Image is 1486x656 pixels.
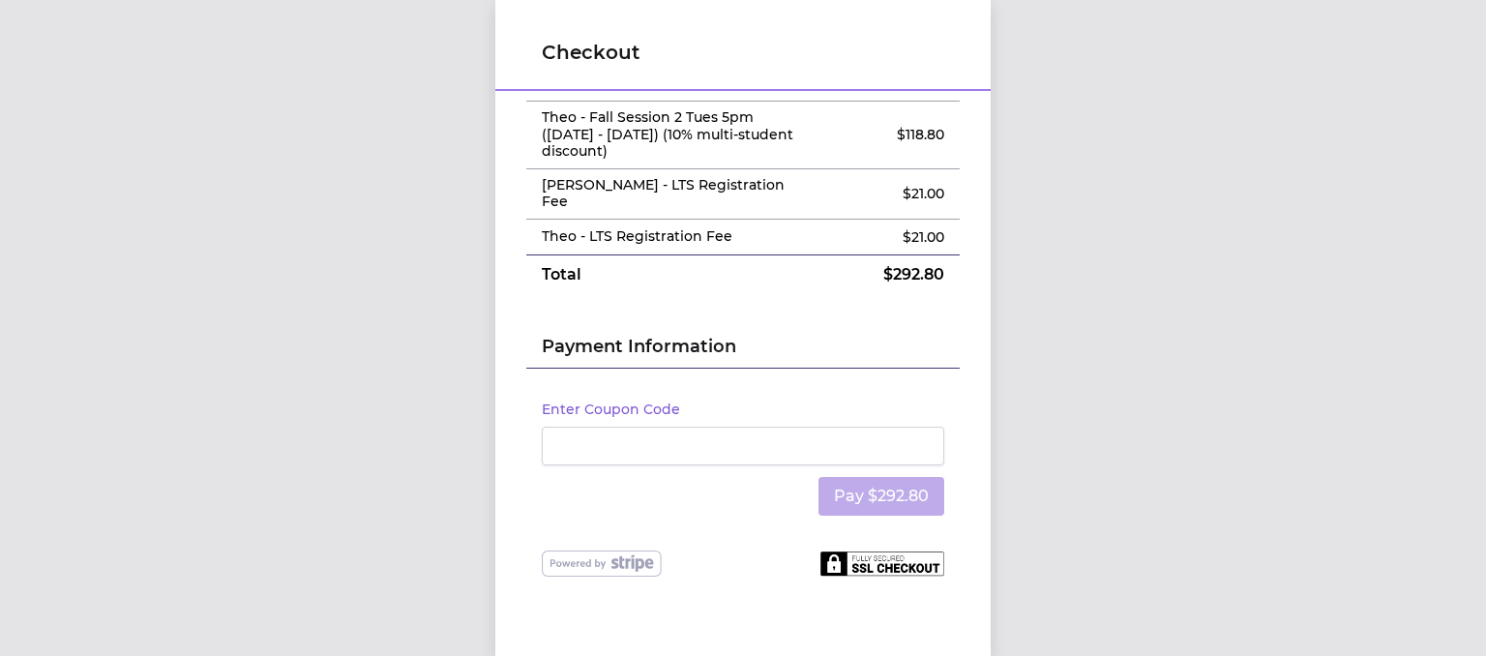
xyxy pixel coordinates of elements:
p: $ 21.00 [831,227,944,247]
img: Fully secured SSL checkout [820,551,944,576]
p: $ 292.80 [831,263,944,286]
h2: Payment Information [542,333,944,368]
p: $ 118.80 [831,125,944,144]
button: Pay $292.80 [818,477,944,516]
td: Total [526,254,816,294]
iframe: Secure card payment input frame [554,436,932,455]
p: Theo - LTS Registration Fee [542,228,800,246]
p: Theo - Fall Session 2 Tues 5pm ([DATE] - [DATE]) (10% multi-student discount) [542,109,800,161]
p: $ 21.00 [831,184,944,203]
p: [PERSON_NAME] - LTS Registration Fee [542,177,800,211]
button: Enter Coupon Code [542,400,680,419]
h1: Checkout [542,39,944,66]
